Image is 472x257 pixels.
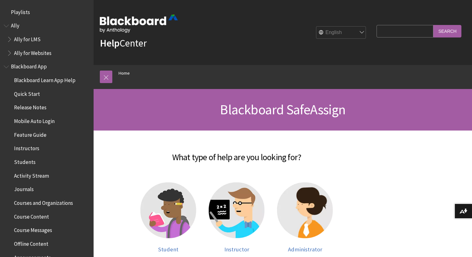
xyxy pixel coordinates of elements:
span: Ally [11,21,19,29]
span: Playlists [11,7,30,15]
img: Administrator help [277,182,333,238]
span: Students [14,157,36,165]
a: Student help Student [140,182,196,253]
span: Course Messages [14,225,52,234]
a: HelpCenter [100,37,147,49]
select: Site Language Selector [316,27,366,39]
span: Release Notes [14,102,46,111]
a: Home [119,69,130,77]
span: Feature Guide [14,130,46,138]
span: Journals [14,184,34,193]
nav: Book outline for Playlists [4,7,90,17]
span: Blackboard App [11,62,47,70]
span: Offline Content [14,239,48,247]
input: Search [433,25,461,37]
span: Blackboard Learn App Help [14,75,75,83]
span: Blackboard SafeAssign [220,101,345,118]
img: Instructor help [209,182,265,238]
img: Student help [140,182,196,238]
strong: Help [100,37,119,49]
span: Administrator [288,246,322,253]
a: Administrator help Administrator [277,182,333,253]
span: Quick Start [14,89,40,97]
span: Courses and Organizations [14,198,73,206]
h2: What type of help are you looking for? [100,143,373,164]
span: Instructor [224,246,249,253]
span: Instructors [14,143,39,152]
span: Student [158,246,178,253]
nav: Book outline for Anthology Ally Help [4,21,90,58]
span: Course Content [14,211,49,220]
a: Instructor help Instructor [209,182,265,253]
span: Activity Stream [14,171,49,179]
span: Ally for Websites [14,48,51,56]
img: Blackboard by Anthology [100,15,178,33]
span: Mobile Auto Login [14,116,55,124]
span: Ally for LMS [14,34,41,42]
